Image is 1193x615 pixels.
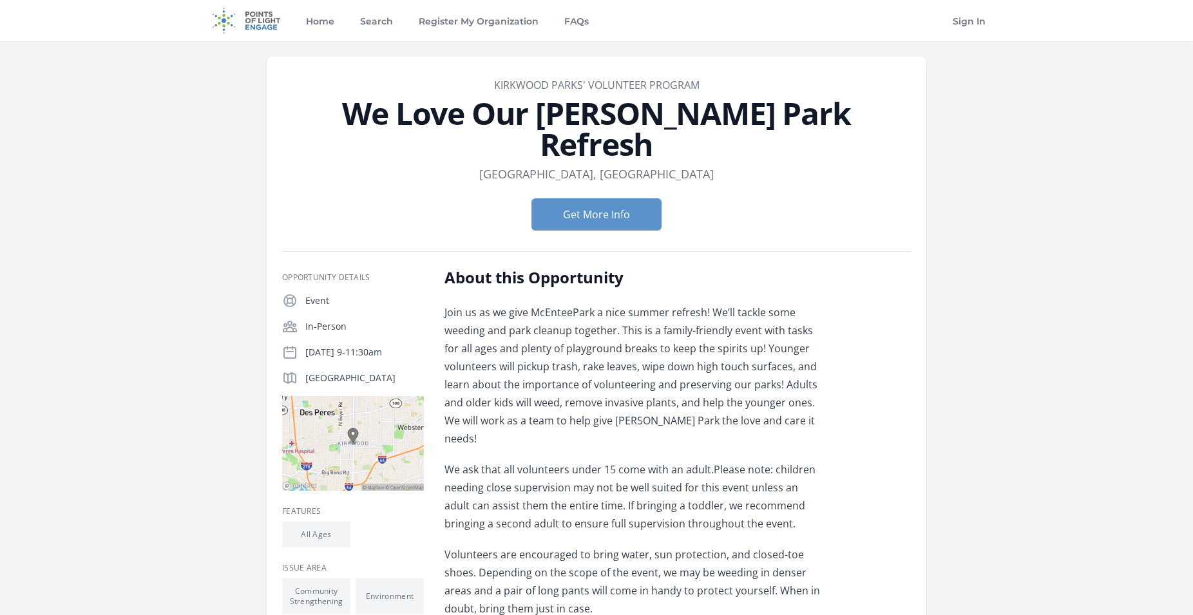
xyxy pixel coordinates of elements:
[282,578,350,614] li: Community Strengthening
[444,305,817,446] span: Join us as we give McEnteePark a nice summer refresh! We’ll tackle some weeding and park cleanup ...
[282,396,424,491] img: Map
[479,165,714,183] dd: [GEOGRAPHIC_DATA], [GEOGRAPHIC_DATA]
[531,198,662,231] button: Get More Info
[444,267,821,288] h2: About this Opportunity
[305,372,424,384] p: [GEOGRAPHIC_DATA]
[305,320,424,333] p: In-Person
[282,98,911,160] h1: We Love Our [PERSON_NAME] Park Refresh
[356,578,424,614] li: Environment
[282,563,424,573] h3: Issue area
[305,346,424,359] p: [DATE] 9-11:30am
[494,78,700,92] a: Kirkwood Parks' Volunteer Program
[305,294,424,307] p: Event
[282,506,424,516] h3: Features
[282,272,424,283] h3: Opportunity Details
[444,462,714,477] span: We ask that all volunteers under 15 come with an adult.
[282,522,350,547] li: All Ages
